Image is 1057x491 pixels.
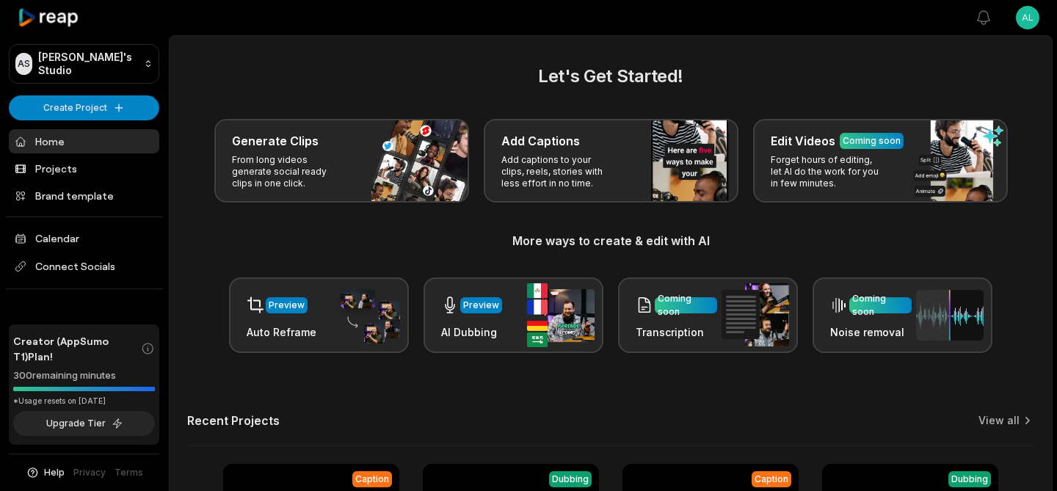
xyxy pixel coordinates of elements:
div: *Usage resets on [DATE] [13,396,155,407]
p: [PERSON_NAME]'s Studio [38,51,138,77]
img: transcription.png [722,283,789,346]
img: ai_dubbing.png [527,283,595,347]
span: Help [44,466,65,479]
button: Help [26,466,65,479]
div: 300 remaining minutes [13,368,155,383]
h3: AI Dubbing [441,324,502,340]
span: Connect Socials [9,253,159,280]
h3: Auto Reframe [247,324,316,340]
a: Brand template [9,183,159,208]
p: Add captions to your clips, reels, stories with less effort in no time. [501,154,615,189]
div: Coming soon [843,134,901,148]
h3: Noise removal [830,324,912,340]
h3: Edit Videos [771,132,835,150]
h3: More ways to create & edit with AI [187,232,1034,250]
h3: Add Captions [501,132,580,150]
a: Terms [115,466,143,479]
p: Forget hours of editing, let AI do the work for you in few minutes. [771,154,885,189]
a: Projects [9,156,159,181]
img: auto_reframe.png [333,287,400,344]
p: From long videos generate social ready clips in one click. [232,154,346,189]
img: noise_removal.png [916,290,984,341]
div: Coming soon [852,292,909,319]
a: View all [978,413,1020,428]
a: Calendar [9,226,159,250]
a: Privacy [73,466,106,479]
h3: Transcription [636,324,717,340]
h2: Let's Get Started! [187,63,1034,90]
h2: Recent Projects [187,413,280,428]
button: Upgrade Tier [13,411,155,436]
div: AS [15,53,32,75]
div: Coming soon [658,292,714,319]
div: Preview [463,299,499,312]
h3: Generate Clips [232,132,319,150]
span: Creator (AppSumo T1) Plan! [13,333,141,364]
a: Home [9,129,159,153]
button: Create Project [9,95,159,120]
div: Preview [269,299,305,312]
